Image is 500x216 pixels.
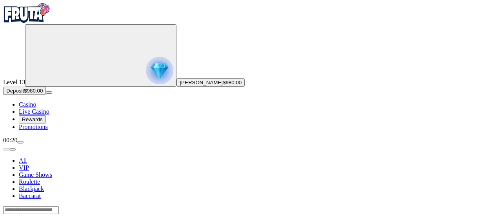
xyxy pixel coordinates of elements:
span: $980.00 [24,88,43,94]
a: Roulette [19,178,40,185]
input: Search [3,206,59,214]
button: reward progress [25,24,176,87]
nav: Main menu [3,101,497,131]
a: Live Casino [19,108,49,115]
a: VIP [19,164,29,171]
a: Casino [19,101,36,108]
img: reward progress [146,57,173,84]
button: Rewards [19,115,46,123]
button: prev slide [3,148,9,151]
img: Fruta [3,3,50,23]
a: Fruta [3,17,50,24]
header: Lobby [3,144,497,214]
button: next slide [9,148,16,151]
span: [PERSON_NAME] [180,80,223,85]
button: menu [46,91,52,94]
span: Level 13 [3,79,25,85]
button: [PERSON_NAME]$980.00 [176,78,245,87]
nav: Lobby [3,144,497,200]
span: $980.00 [223,80,242,85]
button: menu [17,141,24,143]
a: All [19,157,27,164]
span: 00:20 [3,137,17,143]
span: Deposit [6,88,24,94]
a: Blackjack [19,185,44,192]
a: Promotions [19,123,48,130]
a: Game Shows [19,171,52,178]
button: Depositplus icon$980.00 [3,87,46,95]
span: Baccarat [19,192,41,199]
nav: Primary [3,3,497,131]
span: Rewards [22,116,43,122]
